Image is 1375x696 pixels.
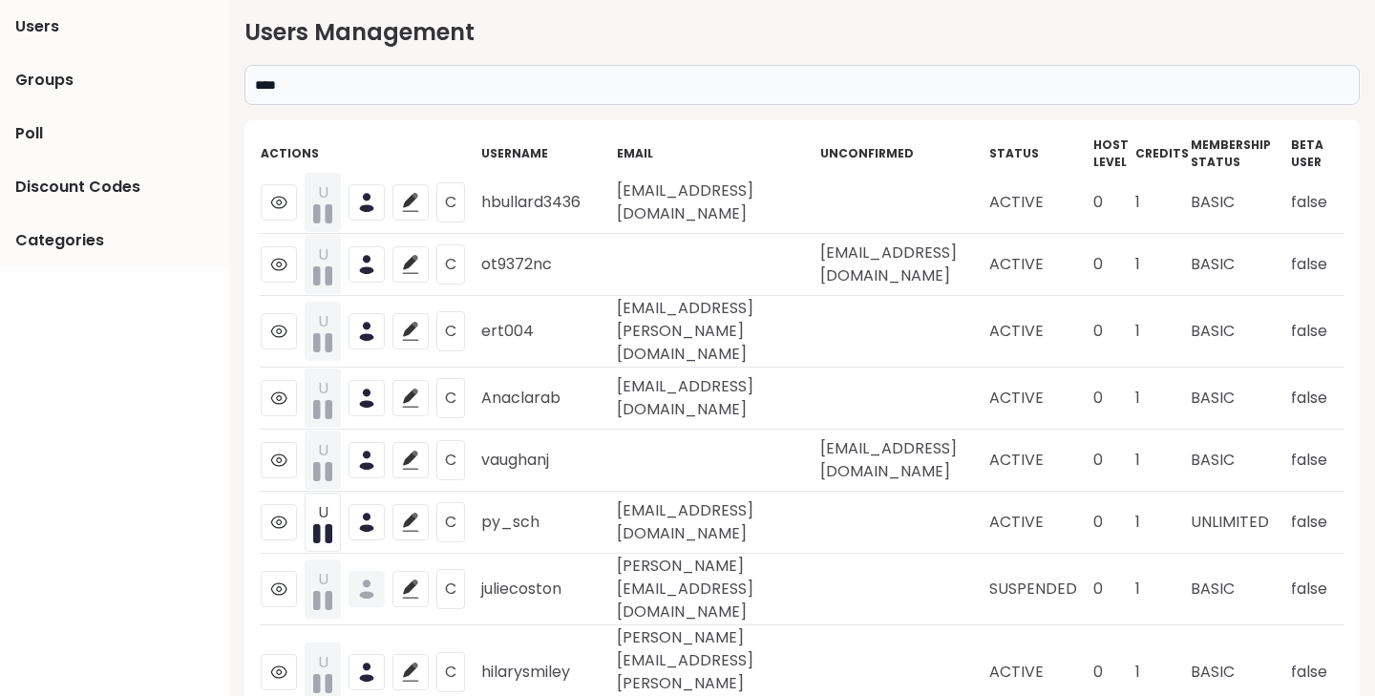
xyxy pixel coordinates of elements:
[1190,234,1289,296] td: BASIC
[15,229,104,252] span: Categories
[1092,430,1134,492] td: 0
[988,492,1092,554] td: ACTIVE
[436,440,465,480] button: C
[988,368,1092,430] td: ACTIVE
[1134,136,1190,172] th: credits
[305,559,341,619] button: U
[1134,172,1190,234] td: 1
[436,652,465,692] button: C
[616,554,819,625] td: [PERSON_NAME][EMAIL_ADDRESS][DOMAIN_NAME]
[15,15,59,38] span: Users
[616,492,819,554] td: [EMAIL_ADDRESS][DOMAIN_NAME]
[1134,492,1190,554] td: 1
[1290,172,1344,234] td: false
[436,502,465,542] button: C
[244,15,1360,50] h2: Users Management
[436,182,465,222] button: C
[988,554,1092,625] td: SUSPENDED
[1134,430,1190,492] td: 1
[305,431,341,490] button: U
[819,136,989,172] th: Unconfirmed
[1092,492,1134,554] td: 0
[1134,296,1190,368] td: 1
[305,493,341,552] button: U
[1290,368,1344,430] td: false
[616,136,819,172] th: Email
[305,369,341,428] button: U
[1134,234,1190,296] td: 1
[305,235,341,294] button: U
[1290,234,1344,296] td: false
[1290,430,1344,492] td: false
[1092,296,1134,368] td: 0
[988,234,1092,296] td: ACTIVE
[1190,430,1289,492] td: BASIC
[1290,554,1344,625] td: false
[480,296,616,368] td: ert004
[819,430,989,492] td: [EMAIL_ADDRESS][DOMAIN_NAME]
[988,136,1092,172] th: Status
[260,136,480,172] th: Actions
[1190,136,1289,172] th: Membership Status
[480,368,616,430] td: Anaclarab
[1092,368,1134,430] td: 0
[1290,492,1344,554] td: false
[480,430,616,492] td: vaughanj
[1134,554,1190,625] td: 1
[305,302,341,361] button: U
[436,311,465,351] button: C
[616,172,819,234] td: [EMAIL_ADDRESS][DOMAIN_NAME]
[15,122,43,145] span: Poll
[480,136,616,172] th: Username
[1190,554,1289,625] td: BASIC
[988,172,1092,234] td: ACTIVE
[1092,136,1134,172] th: Host Level
[480,234,616,296] td: ot9372nc
[436,569,465,609] button: C
[1092,554,1134,625] td: 0
[1190,172,1289,234] td: BASIC
[1190,492,1289,554] td: UNLIMITED
[1290,296,1344,368] td: false
[988,430,1092,492] td: ACTIVE
[436,378,465,418] button: C
[1092,234,1134,296] td: 0
[1092,172,1134,234] td: 0
[480,172,616,234] td: hbullard3436
[15,69,74,92] span: Groups
[819,234,989,296] td: [EMAIL_ADDRESS][DOMAIN_NAME]
[616,368,819,430] td: [EMAIL_ADDRESS][DOMAIN_NAME]
[480,554,616,625] td: juliecoston
[1134,368,1190,430] td: 1
[1290,136,1344,172] th: Beta User
[480,492,616,554] td: py_sch
[436,244,465,285] button: C
[988,296,1092,368] td: ACTIVE
[15,176,140,199] span: Discount Codes
[616,296,819,368] td: [EMAIL_ADDRESS][PERSON_NAME][DOMAIN_NAME]
[1190,296,1289,368] td: BASIC
[1190,368,1289,430] td: BASIC
[305,173,341,232] button: U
